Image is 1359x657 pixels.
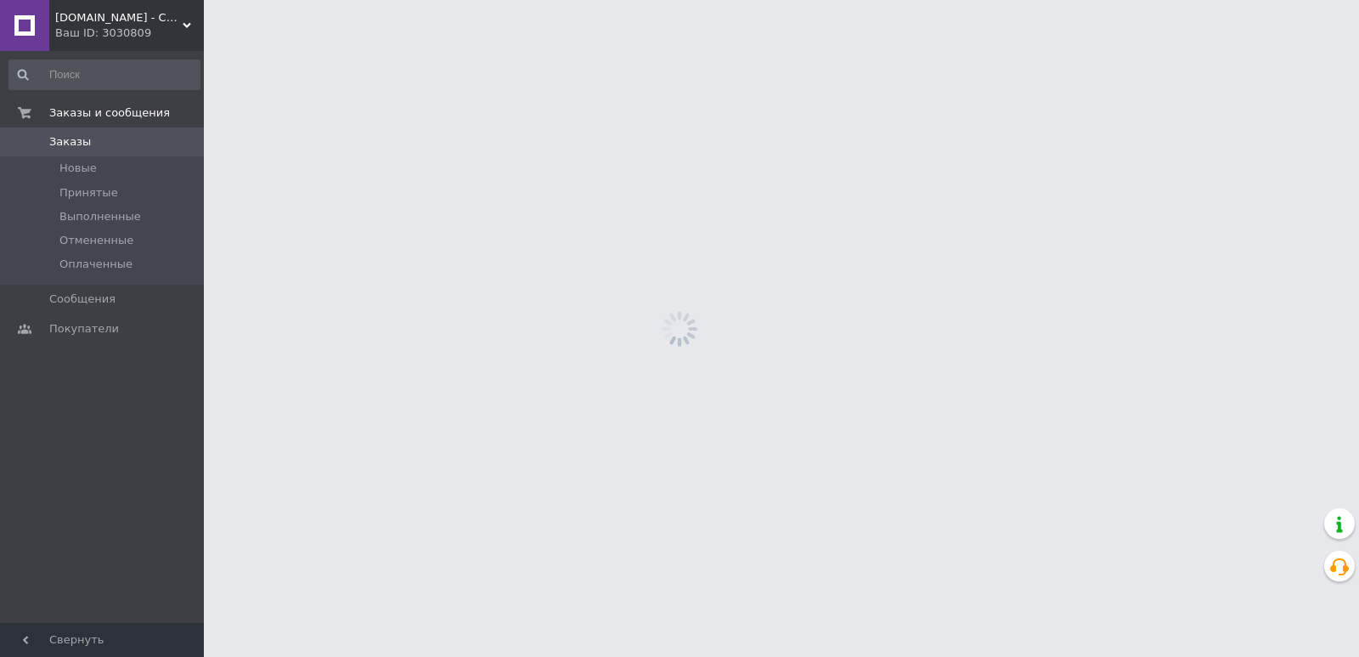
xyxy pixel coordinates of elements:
[49,292,116,307] span: Сообщения
[59,185,118,201] span: Принятые
[59,233,133,248] span: Отмененные
[59,161,97,176] span: Новые
[55,25,204,41] div: Ваш ID: 3030809
[59,209,141,224] span: Выполненные
[49,105,170,121] span: Заказы и сообщения
[49,321,119,337] span: Покупатели
[59,257,133,272] span: Оплаченные
[55,10,183,25] span: SPORTOPT.ORG.UA - Спортивные товары оптом и в розницу
[49,134,91,150] span: Заказы
[8,59,200,90] input: Поиск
